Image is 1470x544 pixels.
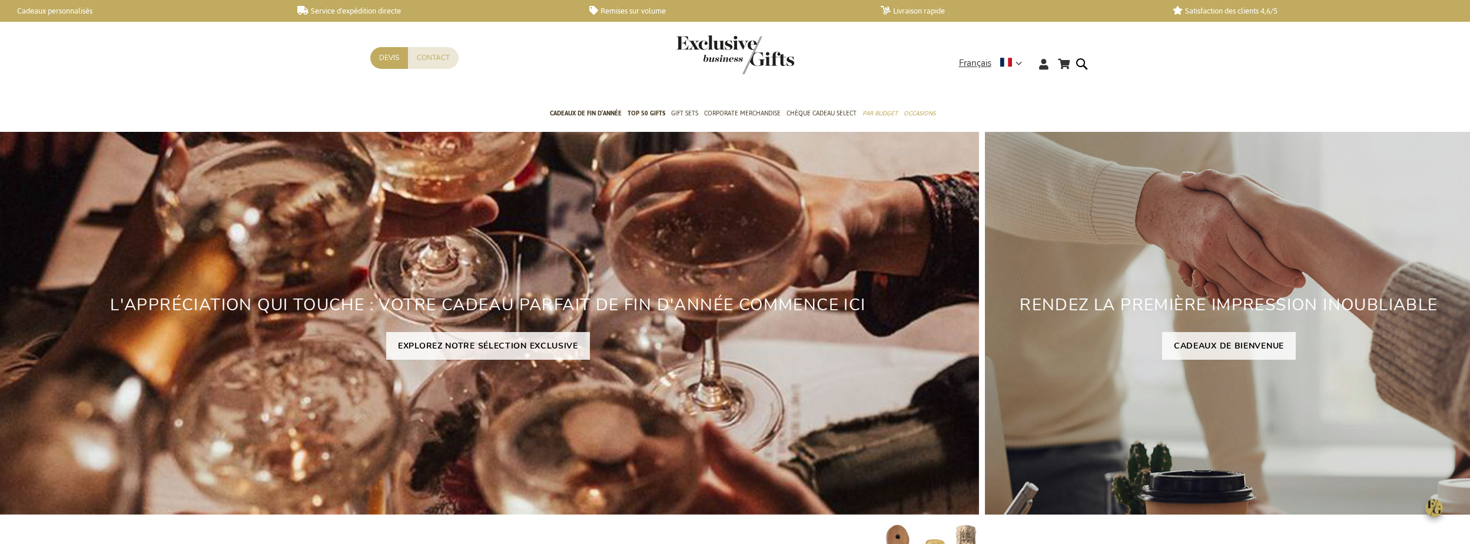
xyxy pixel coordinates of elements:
[881,6,1153,16] a: Livraison rapide
[297,6,570,16] a: Service d'expédition directe
[1173,6,1445,16] a: Satisfaction des clients 4,6/5
[862,107,898,120] span: Par budget
[1162,332,1296,360] a: CADEAUX DE BIENVENUE
[6,6,278,16] a: Cadeaux personnalisés
[704,107,781,120] span: Corporate Merchandise
[959,57,1030,70] div: Français
[671,107,698,120] span: Gift Sets
[550,107,622,120] span: Cadeaux de fin d’année
[589,6,862,16] a: Remises sur volume
[386,332,590,360] a: EXPLOREZ NOTRE SÉLECTION EXCLUSIVE
[904,107,935,120] span: Occasions
[787,107,857,120] span: Chèque Cadeau Select
[628,107,665,120] span: TOP 50 Gifts
[370,47,408,69] a: Devis
[959,57,991,70] span: Français
[408,47,459,69] a: Contact
[676,35,794,74] img: Exclusive Business gifts logo
[676,35,735,74] a: store logo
